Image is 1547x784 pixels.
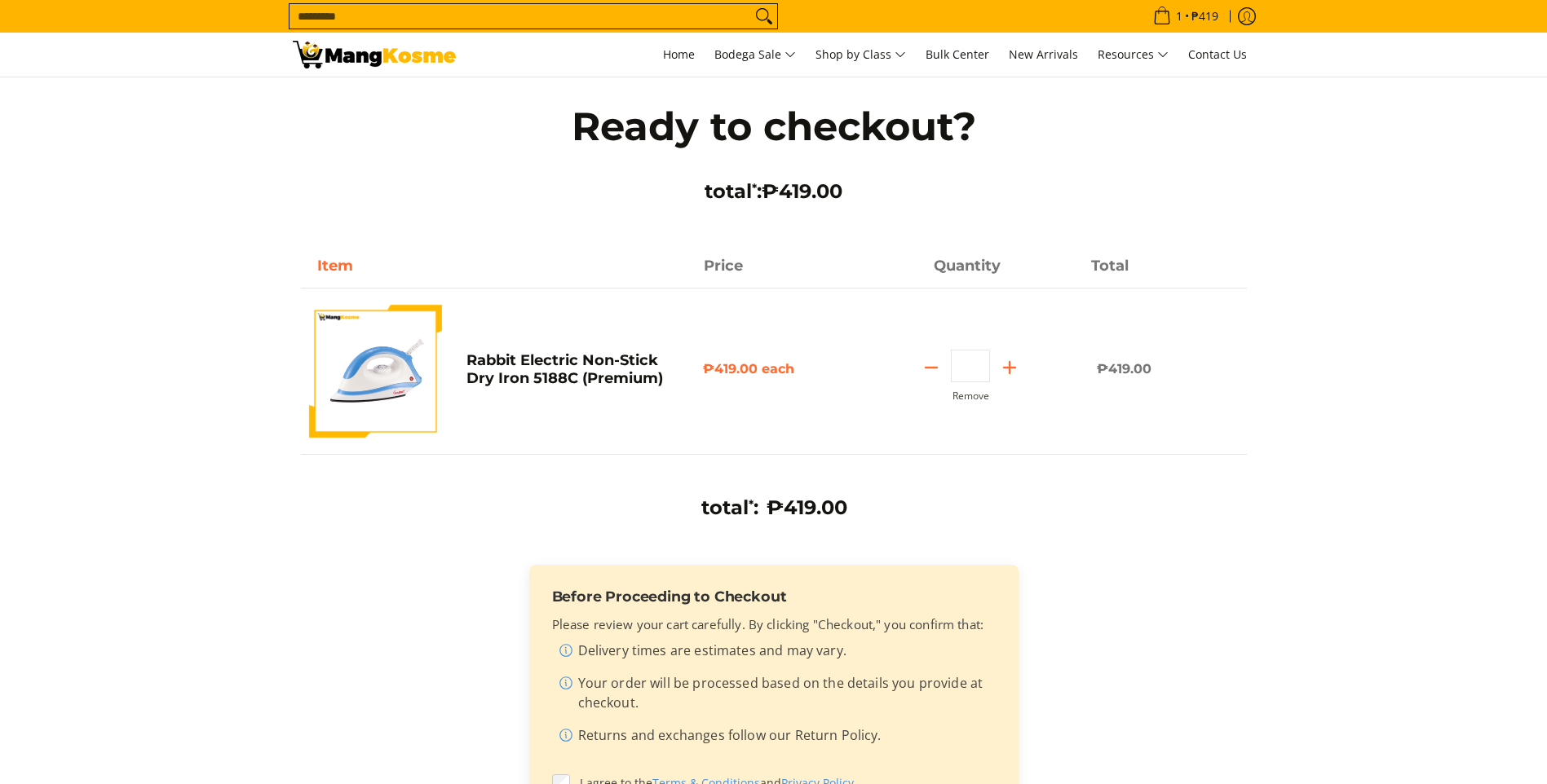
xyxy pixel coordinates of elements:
a: Contact Us [1180,33,1255,77]
span: Bulk Center [926,46,989,62]
button: Subtract [912,355,951,381]
a: Bulk Center [917,33,997,77]
a: Home [655,33,703,77]
a: Shop by Class [807,33,914,77]
li: Delivery times are estimates and may vary. [559,641,996,667]
span: ₱419 [1189,11,1221,22]
li: Your order will be processed based on the details you provide at checkout. [559,673,996,719]
span: ₱419.00 [762,179,842,203]
span: 1 [1174,11,1185,22]
img: https://mangkosme.com/products/rabbit-electric-non-stick-dry-iron-5188c-class-a [309,305,442,438]
a: New Arrivals [1001,33,1086,77]
span: Resources [1098,45,1169,65]
h3: Before Proceeding to Checkout [552,588,996,606]
a: Bodega Sale [706,33,804,77]
span: Home [663,46,695,62]
button: Add [990,355,1029,381]
span: New Arrivals [1009,46,1078,62]
button: Remove [953,390,989,402]
div: Please review your cart carefully. By clicking "Checkout," you confirm that: [552,615,996,751]
button: Search [751,4,777,29]
span: • [1148,7,1223,25]
span: ₱419.00 [767,496,847,519]
span: Bodega Sale [714,45,796,65]
span: ₱419.00 each [703,361,794,377]
h3: total : [701,496,758,520]
span: Shop by Class [815,45,906,65]
span: ₱419.00 [1097,361,1151,377]
h1: Ready to checkout? [537,102,1010,151]
nav: Main Menu [472,33,1255,77]
a: Resources [1090,33,1177,77]
li: Returns and exchanges follow our Return Policy. [559,725,996,751]
a: Rabbit Electric Non-Stick Dry Iron 5188C (Premium) [466,351,663,388]
h3: total : [537,179,1010,204]
span: Contact Us [1188,46,1247,62]
img: Your Shopping Cart | Mang Kosme [293,41,456,68]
